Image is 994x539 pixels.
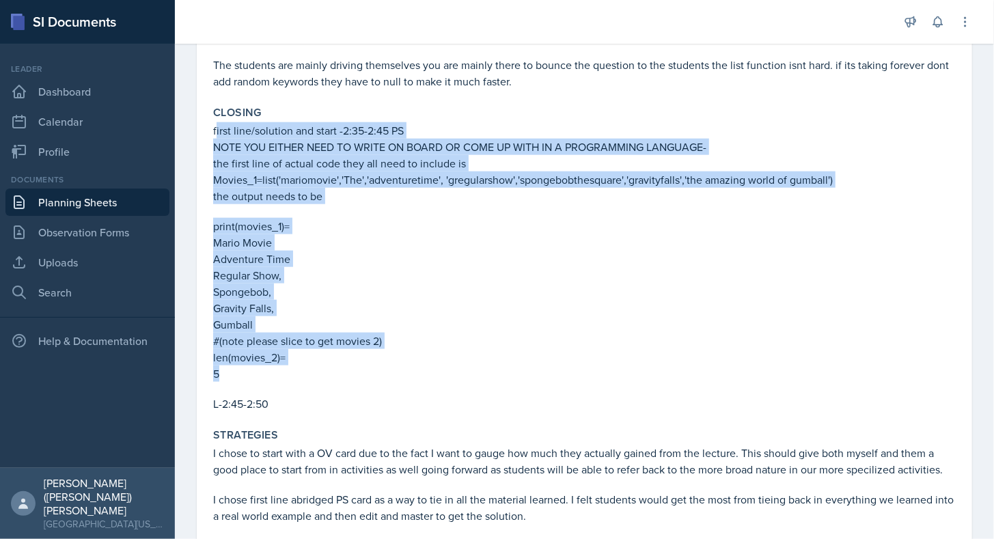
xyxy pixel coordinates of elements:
div: [PERSON_NAME] ([PERSON_NAME]) [PERSON_NAME] [44,476,164,517]
div: Documents [5,174,169,186]
p: NOTE YOU EITHER NEED TO WRITE ON BOARD OR COME UP WITH IN A PROGRAMMING LANGUAGE- [213,139,956,155]
div: [GEOGRAPHIC_DATA][US_STATE] [44,517,164,531]
div: Help & Documentation [5,327,169,355]
p: Movies_1=list('mariomovie','The','adventuretime', 'gregularshow','spongebobthesquare','gravityfal... [213,171,956,188]
p: The students are mainly driving themselves you are mainly there to bounce the question to the stu... [213,57,956,89]
p: Gravity Falls, [213,300,956,316]
p: the first line of actual code they all need to include is [213,155,956,171]
p: I chose first line abridged PS card as a way to tie in all the material learned. I felt students ... [213,491,956,524]
a: Dashboard [5,78,169,105]
p: Gumball [213,316,956,333]
p: Spongebob, [213,284,956,300]
p: 5 [213,365,956,382]
p: print(movies_1)= [213,218,956,234]
label: Closing [213,106,262,120]
p: Mario Movie [213,234,956,251]
p: #(note please slice to get movies 2) [213,333,956,349]
div: Leader [5,63,169,75]
p: Adventure Time [213,251,956,267]
a: Observation Forms [5,219,169,246]
p: Regular Show, [213,267,956,284]
p: I chose to start with a OV card due to the fact I want to gauge how much they actually gained fro... [213,445,956,478]
a: Uploads [5,249,169,276]
a: Planning Sheets [5,189,169,216]
label: Strategies [213,428,278,442]
a: Search [5,279,169,306]
p: the output needs to be [213,188,956,204]
p: first line/solution and start -2:35-2:45 PS [213,122,956,139]
p: len(movies_2)= [213,349,956,365]
a: Calendar [5,108,169,135]
a: Profile [5,138,169,165]
p: L-2:45-2:50 [213,396,956,412]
